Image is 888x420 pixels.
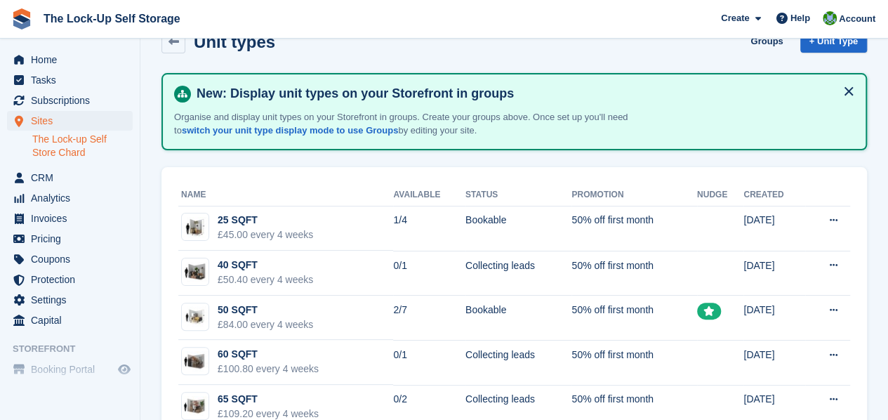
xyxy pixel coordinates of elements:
div: 25 SQFT [218,213,313,228]
img: 25.jpg [182,217,208,237]
span: Protection [31,270,115,289]
span: Settings [31,290,115,310]
a: switch your unit type display mode to use Groups [182,125,398,136]
td: 50% off first month [571,340,696,385]
td: 50% off first month [571,206,696,251]
a: menu [7,168,133,188]
td: [DATE] [743,206,805,251]
h2: Unit types [194,32,275,51]
td: Collecting leads [465,251,571,296]
span: Invoices [31,209,115,228]
td: 1/4 [393,206,465,251]
th: Nudge [697,184,743,206]
td: [DATE] [743,340,805,385]
span: Coupons [31,249,115,269]
span: Storefront [13,342,140,356]
td: Bookable [465,206,571,251]
a: menu [7,91,133,110]
a: menu [7,310,133,330]
a: menu [7,111,133,131]
span: CRM [31,168,115,188]
a: menu [7,270,133,289]
span: Capital [31,310,115,330]
a: menu [7,209,133,228]
p: Organise and display unit types on your Storefront in groups. Create your groups above. Once set ... [174,110,665,138]
th: Status [465,184,571,206]
td: Bookable [465,296,571,341]
span: Sites [31,111,115,131]
th: Name [178,184,393,206]
div: 60 SQFT [218,347,319,362]
img: 50.jpg [182,306,208,327]
span: Subscriptions [31,91,115,110]
h4: New: Display unit types on your Storefront in groups [191,86,854,102]
span: Pricing [31,229,115,249]
img: Andrew Beer [823,11,837,25]
a: menu [7,70,133,90]
img: stora-icon-8386f47178a22dfd0bd8f6a31ec36ba5ce8667c1dd55bd0f319d3a0aa187defe.svg [11,8,32,29]
span: Analytics [31,188,115,208]
span: Account [839,12,875,26]
a: + Unit Type [800,29,867,53]
div: 50 SQFT [218,303,313,317]
a: Preview store [116,361,133,378]
th: Created [743,184,805,206]
a: menu [7,360,133,379]
img: 64-sqft-unit.jpg [182,396,208,416]
img: 40-sqft-unit.jpg [182,262,208,282]
td: Collecting leads [465,340,571,385]
a: menu [7,188,133,208]
span: Tasks [31,70,115,90]
span: Booking Portal [31,360,115,379]
td: 50% off first month [571,251,696,296]
td: [DATE] [743,296,805,341]
a: menu [7,229,133,249]
div: 40 SQFT [218,258,313,273]
td: [DATE] [743,251,805,296]
a: menu [7,290,133,310]
div: 65 SQFT [218,392,319,407]
th: Available [393,184,465,206]
a: The Lock-up Self Store Chard [32,133,133,159]
a: menu [7,50,133,70]
a: Groups [745,29,788,53]
span: Home [31,50,115,70]
td: 0/1 [393,251,465,296]
a: menu [7,249,133,269]
th: Promotion [571,184,696,206]
td: 50% off first month [571,296,696,341]
td: 2/7 [393,296,465,341]
div: £84.00 every 4 weeks [218,317,313,332]
div: £45.00 every 4 weeks [218,228,313,242]
div: £100.80 every 4 weeks [218,362,319,376]
span: Create [721,11,749,25]
div: £50.40 every 4 weeks [218,273,313,287]
img: 60-sqft-unit.jpg [182,351,208,372]
td: 0/1 [393,340,465,385]
span: Help [790,11,810,25]
a: The Lock-Up Self Storage [38,7,186,30]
